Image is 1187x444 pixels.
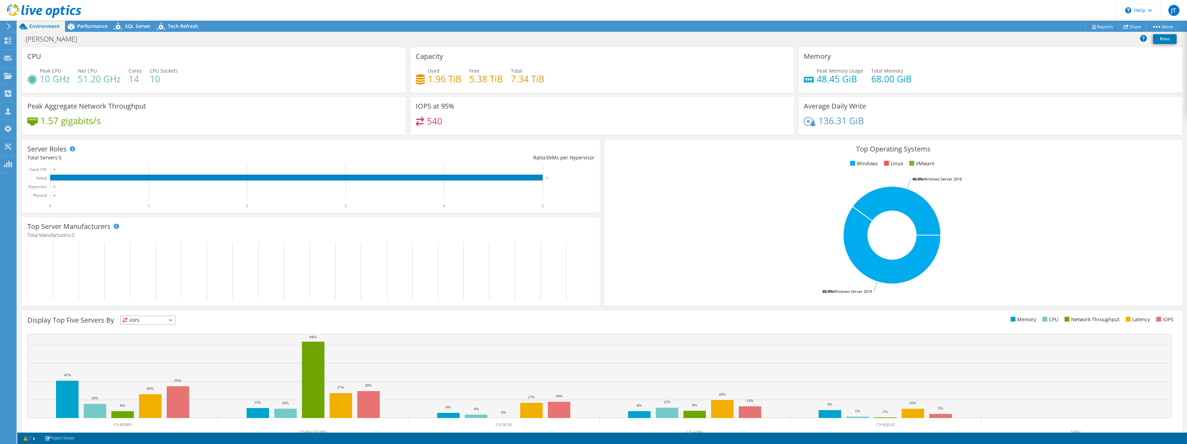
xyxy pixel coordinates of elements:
li: Network Throughput [1063,316,1120,323]
text: 8% [637,403,642,407]
span: JT [1168,5,1179,16]
h3: CPU [27,53,41,60]
h4: 1.57 gigabits/s [40,117,101,124]
text: 41% [64,373,71,377]
text: 0 [54,185,55,188]
li: IOPS [1154,316,1174,323]
text: Virtual [36,176,47,181]
text: 35% [174,378,181,382]
text: Hypervisor [28,184,47,189]
a: Print [1153,34,1177,44]
tspan: Windows Server 2016 [923,176,962,182]
text: 18% [555,394,562,398]
h3: Top Server Manufacturers [27,223,111,230]
text: CS-SQL02 [876,422,894,427]
text: 1% [883,409,888,414]
h3: Memory [804,53,831,60]
h4: 68.00 GiB [871,75,912,83]
text: 2 [246,203,248,208]
text: 4% [474,407,479,411]
text: 0% [501,410,506,414]
span: Environment [29,23,60,29]
text: Physical [33,193,47,198]
h3: Capacity [416,53,443,60]
tspan: 40.0% [912,176,923,182]
text: 5 [542,203,544,208]
text: 1 [148,203,150,208]
h3: IOPS at 95% [416,102,454,110]
h3: Average Daily Write [804,102,866,110]
text: 30% [365,383,372,387]
tspan: 60.0% [822,289,833,294]
a: Share [1118,21,1147,32]
li: Memory [1009,316,1036,323]
h4: Total Manufacturers: [27,231,595,239]
text: 3 [344,203,347,208]
text: 13% [746,398,753,403]
text: 27% [337,385,344,389]
a: Project Notes [40,434,79,443]
text: CS-AD01 [687,429,703,434]
text: Guest VM [29,167,47,172]
text: 0 [54,168,55,171]
li: CPU [1041,316,1058,323]
text: 1% [855,409,860,413]
span: Net CPU [78,67,97,74]
h3: Server Roles [27,145,67,153]
div: Ratio: VMs per Hypervisor [311,154,595,161]
span: SQL Server [125,23,150,29]
span: 0 [546,154,549,161]
h4: 540 [427,117,442,125]
a: 1 [19,434,40,443]
span: Free [469,67,479,74]
h4: 1.96 TiB [428,75,461,83]
text: 16% [91,396,98,400]
h4: 10 GHz [40,75,70,83]
text: 17% [528,395,535,399]
h3: Peak Aggregate Network Throughput [27,102,146,110]
text: 5% [938,406,943,410]
span: Peak CPU [40,67,61,74]
h4: 5.38 TiB [469,75,503,83]
li: Linux [882,160,903,167]
text: 0 [54,194,55,197]
span: Peak Memory Usage [817,67,863,74]
h4: 136.31 GiB [818,117,864,124]
text: CS-BACKUP01 [300,429,327,434]
h4: 7.34 TiB [511,75,544,83]
span: Performance [77,23,108,29]
text: 0 [49,203,51,208]
li: Latency [1124,316,1150,323]
text: 26% [147,386,154,390]
text: 4 [443,203,445,208]
text: 8% [120,403,125,407]
h4: 10 [150,75,178,83]
span: IOPS [121,316,175,324]
text: 6% [446,405,451,409]
text: CS-RDS01 [113,422,132,427]
span: Used [428,67,440,74]
a: More [1146,21,1178,32]
a: Reports [1085,21,1119,32]
text: 10% [282,401,289,405]
text: 12% [663,400,670,404]
h4: 48.45 GiB [817,75,863,83]
text: Other [1071,429,1080,434]
h1: [PERSON_NAME] [22,35,88,43]
span: Cores [129,67,142,74]
li: Windows [848,160,878,167]
span: 0 [72,232,74,238]
text: CS-DC01 [496,422,512,427]
tspan: Windows Server 2019 [833,289,872,294]
span: Tech Refresh [168,23,198,29]
text: 11% [254,400,261,404]
div: Total Servers: [27,154,311,161]
span: 5 [59,154,62,161]
svg: \n [1125,7,1131,13]
h4: 14 [129,75,142,83]
text: 8% [692,403,697,407]
h4: 51.20 GHz [78,75,121,83]
li: VMware [908,160,935,167]
span: Total Memory [871,67,903,74]
text: 20% [719,392,726,396]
